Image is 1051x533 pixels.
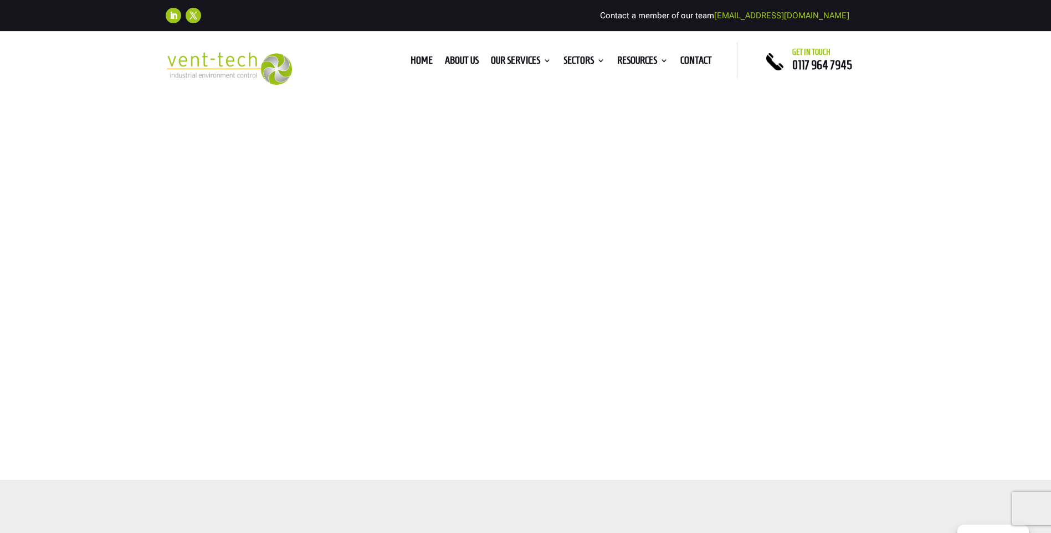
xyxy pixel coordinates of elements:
[792,48,830,57] span: Get in touch
[600,11,849,20] span: Contact a member of our team
[680,57,712,69] a: Contact
[617,57,668,69] a: Resources
[563,57,605,69] a: Sectors
[411,57,433,69] a: Home
[166,52,293,85] img: 2023-09-27T08_35_16.549ZVENT-TECH---Clear-background
[491,57,551,69] a: Our Services
[714,11,849,20] a: [EMAIL_ADDRESS][DOMAIN_NAME]
[445,57,479,69] a: About us
[186,8,201,23] a: Follow on X
[166,8,181,23] a: Follow on LinkedIn
[792,58,852,71] a: 0117 964 7945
